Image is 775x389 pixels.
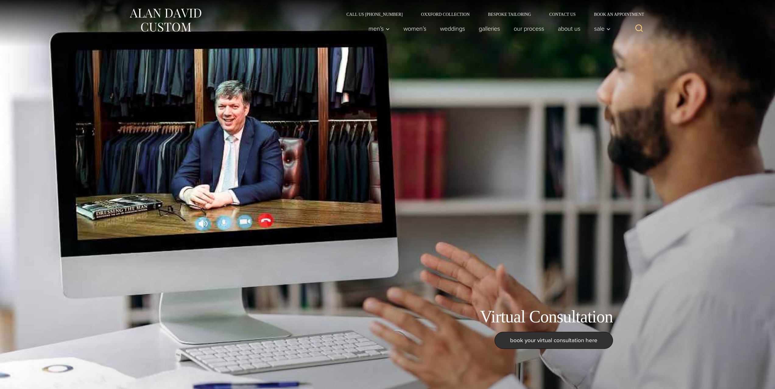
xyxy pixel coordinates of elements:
[412,12,479,16] a: Oxxford Collection
[361,23,614,35] nav: Primary Navigation
[396,23,433,35] a: Women’s
[540,12,585,16] a: Contact Us
[337,12,412,16] a: Call Us [PHONE_NUMBER]
[594,26,611,32] span: Sale
[510,336,597,345] span: book your virtual consultation here
[585,12,646,16] a: Book an Appointment
[479,12,540,16] a: Bespoke Tailoring
[551,23,587,35] a: About Us
[472,23,507,35] a: Galleries
[368,26,390,32] span: Men’s
[632,21,646,36] button: View Search Form
[480,307,613,327] h1: Virtual Consultation
[433,23,472,35] a: weddings
[495,332,613,349] a: book your virtual consultation here
[129,7,202,34] img: Alan David Custom
[337,12,646,16] nav: Secondary Navigation
[507,23,551,35] a: Our Process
